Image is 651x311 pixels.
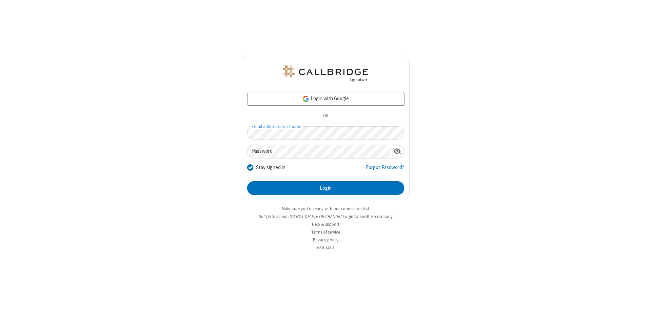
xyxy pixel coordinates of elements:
li: Not QA Selenium DO NOT DELETE OR CHANGE? [242,213,410,220]
a: Forgot Password? [366,164,404,177]
input: Email address or username [247,126,404,140]
a: Login with Google [247,92,404,106]
a: Terms of service [311,229,340,235]
img: QA Selenium DO NOT DELETE OR CHANGE [281,66,370,82]
a: Privacy policy [313,237,338,243]
div: Show password [391,145,404,158]
input: Password [248,145,391,158]
label: Stay signed in [256,164,285,171]
iframe: Chat [634,293,646,306]
span: OR [320,111,331,121]
a: Help & support [312,221,339,227]
button: Login to another company [343,213,393,220]
button: Login [247,181,404,195]
img: google-icon.png [302,95,310,103]
a: Make sure you're ready with our connection test [282,206,369,212]
li: v2.6.349.9 [242,244,410,251]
